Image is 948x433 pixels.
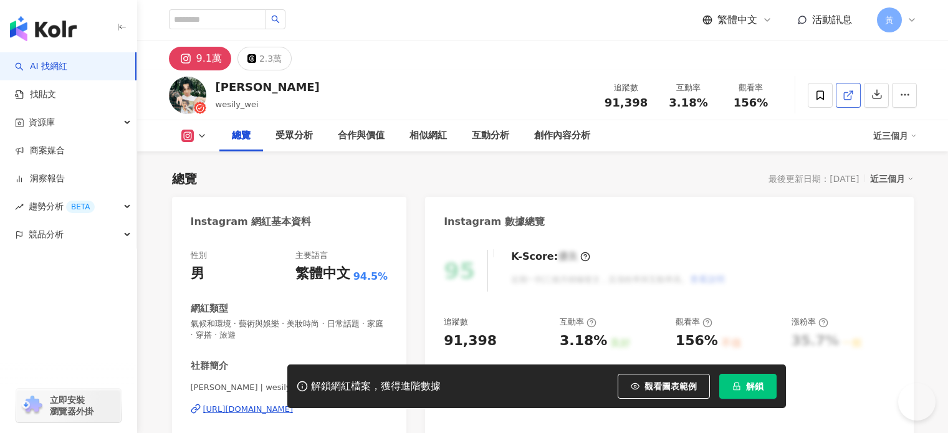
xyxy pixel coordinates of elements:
span: 觀看圖表範例 [644,381,697,391]
div: 合作與價值 [338,128,385,143]
span: wesily_wei [216,100,259,109]
div: [PERSON_NAME] [216,79,320,95]
img: logo [10,16,77,41]
span: 3.18% [669,97,707,109]
div: Instagram 數據總覽 [444,215,545,229]
div: 網紅類型 [191,302,228,315]
div: 互動率 [560,316,596,328]
div: 解鎖網紅檔案，獲得進階數據 [311,380,441,393]
div: BETA [66,201,95,213]
div: 受眾分析 [275,128,313,143]
div: 9.1萬 [196,50,222,67]
div: 最後更新日期：[DATE] [768,174,859,184]
div: 主要語言 [295,250,328,261]
span: 91,398 [605,96,648,109]
div: [URL][DOMAIN_NAME] [203,404,294,415]
div: 近三個月 [870,171,914,187]
span: 資源庫 [29,108,55,136]
div: 社群簡介 [191,359,228,373]
img: chrome extension [20,396,44,416]
a: searchAI 找網紅 [15,60,67,73]
div: 追蹤數 [603,82,650,94]
a: [URL][DOMAIN_NAME] [191,404,388,415]
span: 競品分析 [29,221,64,249]
img: KOL Avatar [169,77,206,114]
div: 追蹤數 [444,316,468,328]
div: 總覽 [232,128,251,143]
div: 觀看率 [676,316,712,328]
a: 找貼文 [15,88,56,101]
div: 近三個月 [873,126,917,146]
div: 相似網紅 [409,128,447,143]
span: lock [732,382,741,391]
a: 洞察報告 [15,173,65,185]
button: 9.1萬 [169,47,231,70]
div: 創作內容分析 [534,128,590,143]
div: 91,398 [444,331,497,351]
span: 黃 [885,13,894,27]
div: K-Score : [511,250,590,264]
div: 男 [191,264,204,283]
span: 94.5% [353,270,388,283]
div: 3.18% [560,331,607,351]
div: 互動率 [665,82,712,94]
div: 觀看率 [727,82,775,94]
a: chrome extension立即安裝 瀏覽器外掛 [16,389,121,422]
div: Instagram 網紅基本資料 [191,215,312,229]
span: 繁體中文 [717,13,757,27]
span: 立即安裝 瀏覽器外掛 [50,394,93,417]
button: 解鎖 [719,374,777,399]
span: 解鎖 [746,381,764,391]
div: 繁體中文 [295,264,350,283]
div: 互動分析 [472,128,509,143]
button: 觀看圖表範例 [618,374,710,399]
span: 156% [734,97,768,109]
div: 156% [676,331,718,351]
div: 性別 [191,250,207,261]
div: 漲粉率 [792,316,828,328]
div: 總覽 [172,170,197,188]
span: 活動訊息 [812,14,852,26]
span: search [271,15,280,24]
button: 2.3萬 [237,47,292,70]
span: rise [15,202,24,211]
span: 趨勢分析 [29,193,95,221]
div: 2.3萬 [259,50,282,67]
a: 商案媒合 [15,145,65,157]
span: 氣候和環境 · 藝術與娛樂 · 美妝時尚 · 日常話題 · 家庭 · 穿搭 · 旅遊 [191,318,388,341]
